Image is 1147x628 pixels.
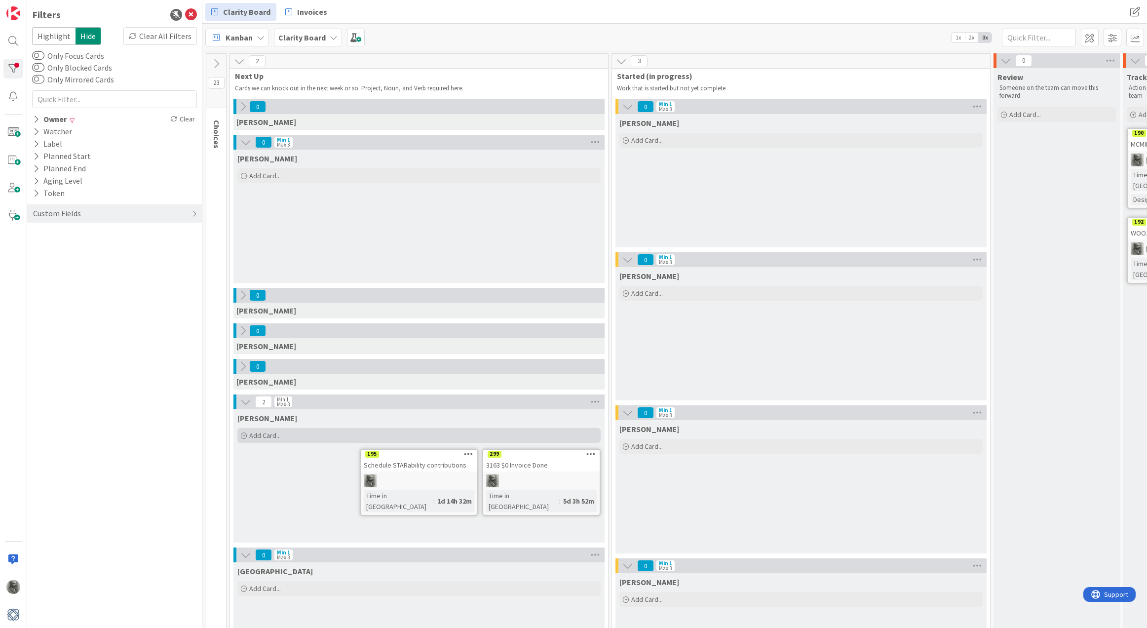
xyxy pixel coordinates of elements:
img: PA [1131,242,1144,255]
span: Devon [237,566,313,576]
span: 0 [249,289,266,301]
div: Max 3 [659,566,672,571]
div: 195 [365,451,379,458]
div: Max 3 [277,555,290,560]
span: 2 [255,396,272,408]
div: Max 3 [277,402,290,407]
div: Filters [32,7,61,22]
div: Max 3 [659,107,672,112]
span: 3 [631,55,648,67]
span: Next Up [235,71,596,81]
div: 190 [1132,130,1146,137]
div: PA [483,474,600,487]
div: Time in [GEOGRAPHIC_DATA] [486,490,559,512]
div: Max 3 [659,413,672,418]
input: Quick Filter... [32,90,197,108]
span: Highlight [32,27,76,45]
span: 0 [637,101,654,113]
label: Only Focus Cards [32,50,104,62]
span: 2 [249,55,266,67]
span: Add Card... [249,584,281,593]
a: 195Schedule STARability contributionsPATime in [GEOGRAPHIC_DATA]:1d 14h 32m [360,449,478,516]
span: Choices [212,120,222,149]
div: 299 [483,450,600,459]
span: Clarity Board [223,6,270,18]
span: Lisa T. [237,154,297,163]
div: 1d 14h 32m [435,496,474,507]
div: 3163 $0 Invoice Done [483,459,600,471]
span: Add Card... [1009,110,1041,119]
span: Add Card... [249,431,281,440]
button: Only Focus Cards [32,51,44,61]
span: Add Card... [631,289,663,298]
button: Only Mirrored Cards [32,75,44,84]
p: Work that is started but not yet complete [617,84,978,92]
p: Cards we can knock out in the next week or so. Project, Noun, and Verb required here. [235,84,596,92]
span: Lisa T. [619,271,679,281]
div: Min 1 [659,408,672,413]
span: 0 [249,325,266,337]
span: Lisa K. [619,424,679,434]
div: 192 [1132,219,1146,226]
span: 0 [637,560,654,572]
span: Hannah [236,341,296,351]
div: Schedule STARability contributions [361,459,477,471]
span: 0 [1015,55,1032,67]
span: 0 [249,101,266,113]
div: Min 1 [659,102,672,107]
span: Kanban [226,32,253,43]
img: PA [6,580,20,594]
p: Someone on the team can move this forward [999,84,1114,100]
span: Gina [619,118,679,128]
div: 5d 3h 52m [561,496,597,507]
div: Custom Fields [32,207,82,220]
div: Min 1 [659,255,672,260]
label: Only Mirrored Cards [32,74,114,85]
button: Only Blocked Cards [32,63,44,73]
span: Add Card... [631,442,663,451]
span: Add Card... [249,171,281,180]
span: Add Card... [631,136,663,145]
div: Clear [168,113,197,125]
span: : [433,496,435,507]
div: Min 1 [277,137,290,142]
div: 2993163 $0 Invoice Done [483,450,600,471]
div: Time in [GEOGRAPHIC_DATA] [364,490,433,512]
img: PA [486,474,499,487]
a: Invoices [279,3,333,21]
img: PA [364,474,377,487]
div: Watcher [32,125,73,138]
div: Label [32,138,63,150]
div: 299 [488,451,501,458]
span: Review [997,72,1023,82]
div: Token [32,187,66,199]
span: Hannah [619,577,679,587]
b: Clarity Board [278,33,326,42]
div: Clear All Filters [123,27,197,45]
span: 0 [249,360,266,372]
a: Clarity Board [205,3,276,21]
span: 3x [978,33,992,42]
div: 195Schedule STARability contributions [361,450,477,471]
span: 23 [208,77,225,89]
div: Planned End [32,162,87,175]
span: 2x [965,33,978,42]
span: Track [1127,72,1147,82]
span: Lisa K. [236,306,296,315]
span: Support [21,1,45,13]
div: 195 [361,450,477,459]
div: Planned Start [32,150,92,162]
span: 1x [952,33,965,42]
span: Add Card... [631,595,663,604]
div: Min 1 [277,550,290,555]
span: Philip [237,413,297,423]
div: Max 3 [659,260,672,265]
span: Invoices [297,6,327,18]
span: Walter [236,377,296,387]
div: Owner [32,113,68,125]
span: : [559,496,561,507]
span: Gina [236,117,296,127]
span: 0 [637,407,654,419]
div: Min 1 [659,561,672,566]
img: avatar [6,608,20,622]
